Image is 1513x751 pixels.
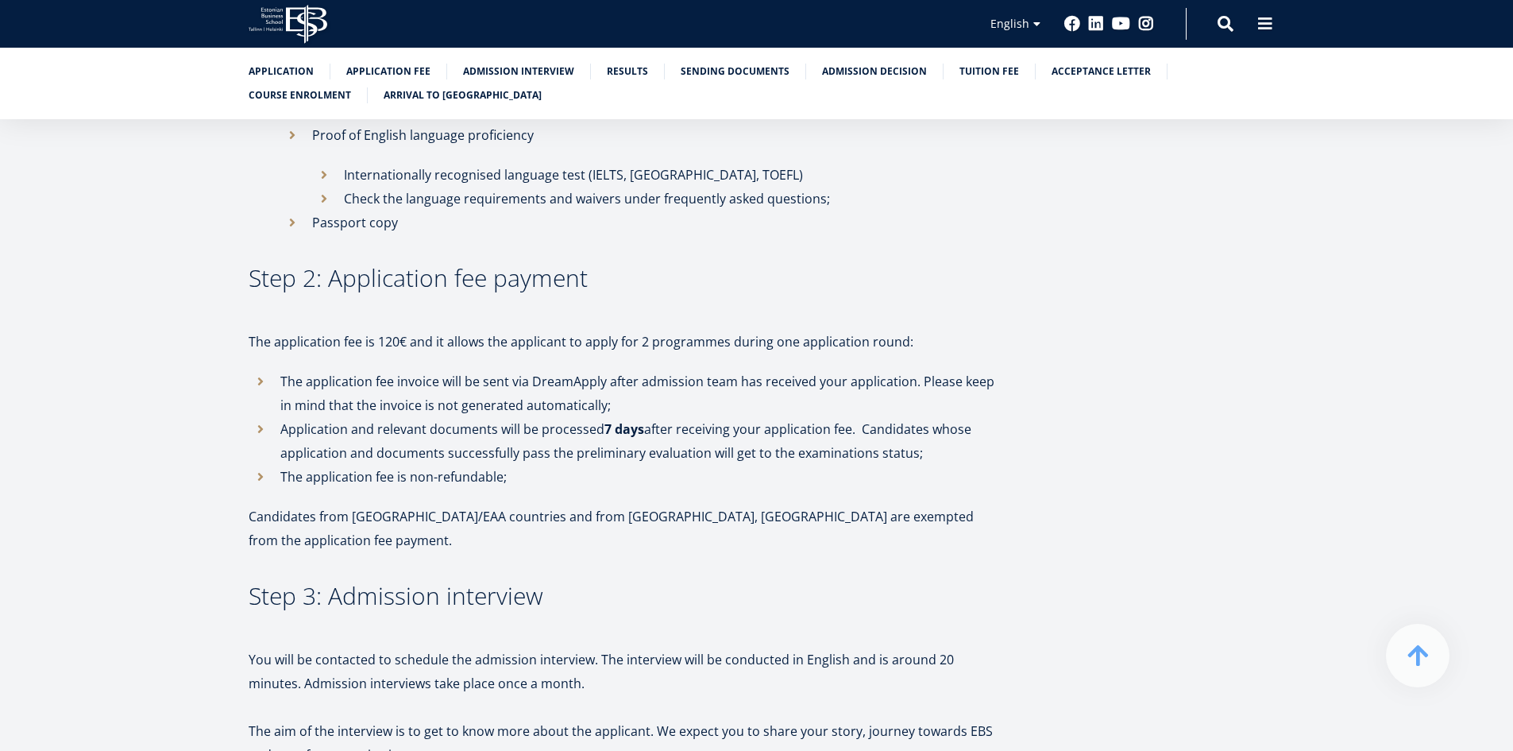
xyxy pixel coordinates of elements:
[607,64,648,79] a: Results
[1112,16,1130,32] a: Youtube
[249,584,1003,608] h3: Step 3: Admission interview
[280,123,1003,211] li: Proof of English language proficiency
[249,330,1003,354] p: The application fee is 120€ and it allows the applicant to apply for 2 programmes during one appl...
[384,87,542,103] a: Arrival to [GEOGRAPHIC_DATA]
[249,417,1003,465] li: Application and relevant documents will be processed after receiving your application fee. Candid...
[312,163,1003,187] li: Internationally recognised language test (IELTS, [GEOGRAPHIC_DATA], TOEFL)
[249,266,1003,290] h3: Step 2: Application fee payment
[1052,64,1151,79] a: Acceptance letter
[463,64,574,79] a: Admission interview
[280,211,1003,234] li: Passport copy
[1064,16,1080,32] a: Facebook
[312,187,1003,211] li: Check the language requirements and waivers under frequently asked questions;
[1138,16,1154,32] a: Instagram
[249,505,1003,552] p: Candidates from [GEOGRAPHIC_DATA]/EAA countries and from [GEOGRAPHIC_DATA], [GEOGRAPHIC_DATA] are...
[249,64,314,79] a: Application
[959,64,1019,79] a: Tuition fee
[822,64,927,79] a: Admission decision
[346,64,430,79] a: Application fee
[249,465,1003,489] li: The application fee is non-refundable;
[1088,16,1104,32] a: Linkedin
[681,64,789,79] a: Sending documents
[249,87,351,103] a: Course enrolment
[604,420,644,438] strong: 7 days
[249,370,1003,417] li: The application fee invoice will be sent via DreamApply after admission team has received your ap...
[249,648,1003,695] p: You will be contacted to schedule the admission interview. The interview will be conducted in Eng...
